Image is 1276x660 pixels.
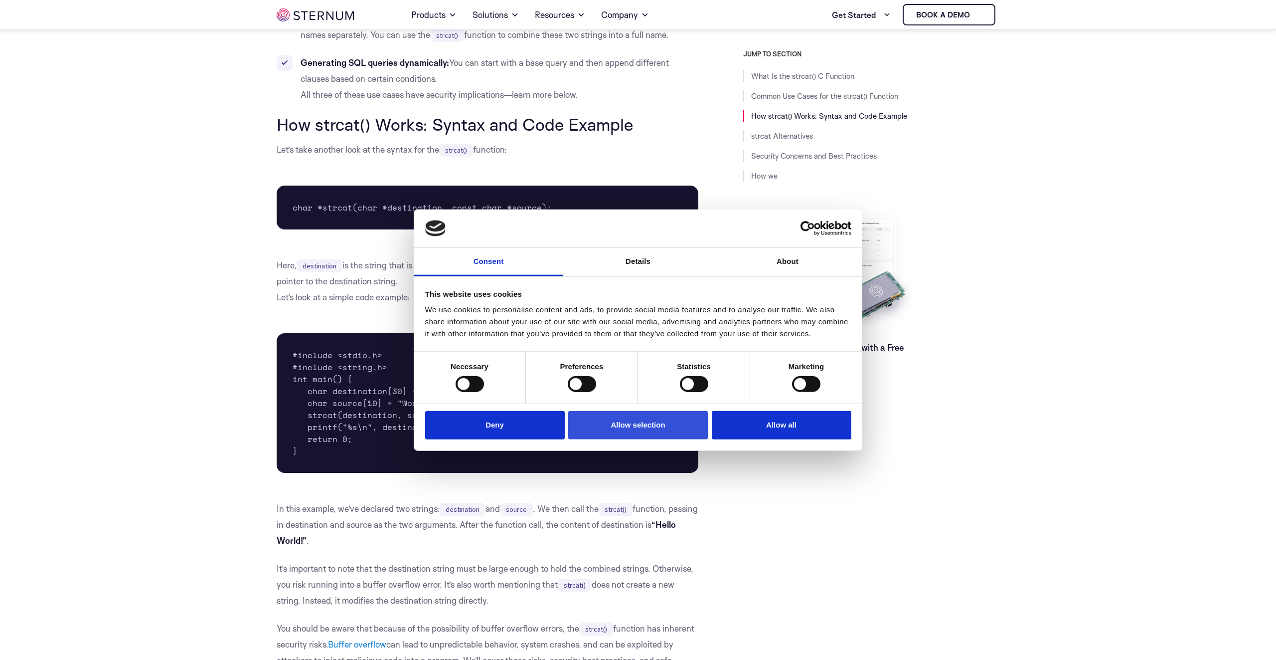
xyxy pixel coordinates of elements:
a: Consent [414,248,563,276]
button: Allow all [712,411,851,440]
code: strcat() [558,579,592,592]
p: It’s important to note that the destination string must be large enough to hold the combined stri... [277,561,698,609]
h2: How strcat() Works: Syntax and Code Example [277,115,698,134]
a: strcat Alternatives [751,131,813,141]
a: Products [411,1,457,29]
li: You can start with a base query and then append different clauses based on certain conditions. Al... [277,55,698,103]
a: What Is the strcat() C Function [751,71,854,81]
div: This website uses cookies [425,288,851,300]
code: destination [440,503,485,516]
a: Buffer overflow [328,639,386,650]
strong: Statistics [677,362,711,371]
pre: #include <stdio.h> #include <string.h> int main() { char destination[30] = "Hello "; char source[... [277,333,698,473]
strong: Necessary [451,362,488,371]
p: Let’s take another look at the syntax for the function: [277,142,698,158]
button: Allow selection [568,411,708,440]
p: In this example, we’ve declared two strings: and . We then call the function, passing in destinat... [277,501,698,549]
code: strcat() [579,623,613,636]
h3: JUMP TO SECTION [743,50,999,58]
code: source [500,503,533,516]
code: strcat() [439,144,473,157]
code: strcat() [430,29,464,42]
a: Company [601,1,649,29]
img: logo [425,220,446,236]
a: Get Started [832,5,891,25]
a: Solutions [473,1,519,29]
a: Usercentrics Cookiebot - opens in a new window [764,221,851,236]
img: sternum iot [277,8,354,21]
a: About [713,248,862,276]
button: Deny [425,411,565,440]
a: How we [751,171,778,181]
strong: Generating SQL queries dynamically: [301,57,449,68]
strong: Marketing [789,362,824,371]
a: Details [563,248,713,276]
a: Security Concerns and Best Practices [751,151,877,161]
p: Here, is the string that is to be appended by the source string, . The function returns a pointer... [277,257,698,305]
a: Book a demo [903,4,995,25]
code: destination [297,259,342,272]
code: strcat() [599,503,633,516]
img: sternum iot [974,11,982,19]
pre: char *strcat(char *destination, const char *source); [277,186,698,229]
a: Common Use Cases for the strcat() Function [751,91,898,101]
a: How strcat() Works: Syntax and Code Example [751,111,907,121]
a: Resources [535,1,585,29]
strong: Preferences [560,362,604,371]
div: We use cookies to personalise content and ads, to provide social media features and to analyse ou... [425,304,851,340]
